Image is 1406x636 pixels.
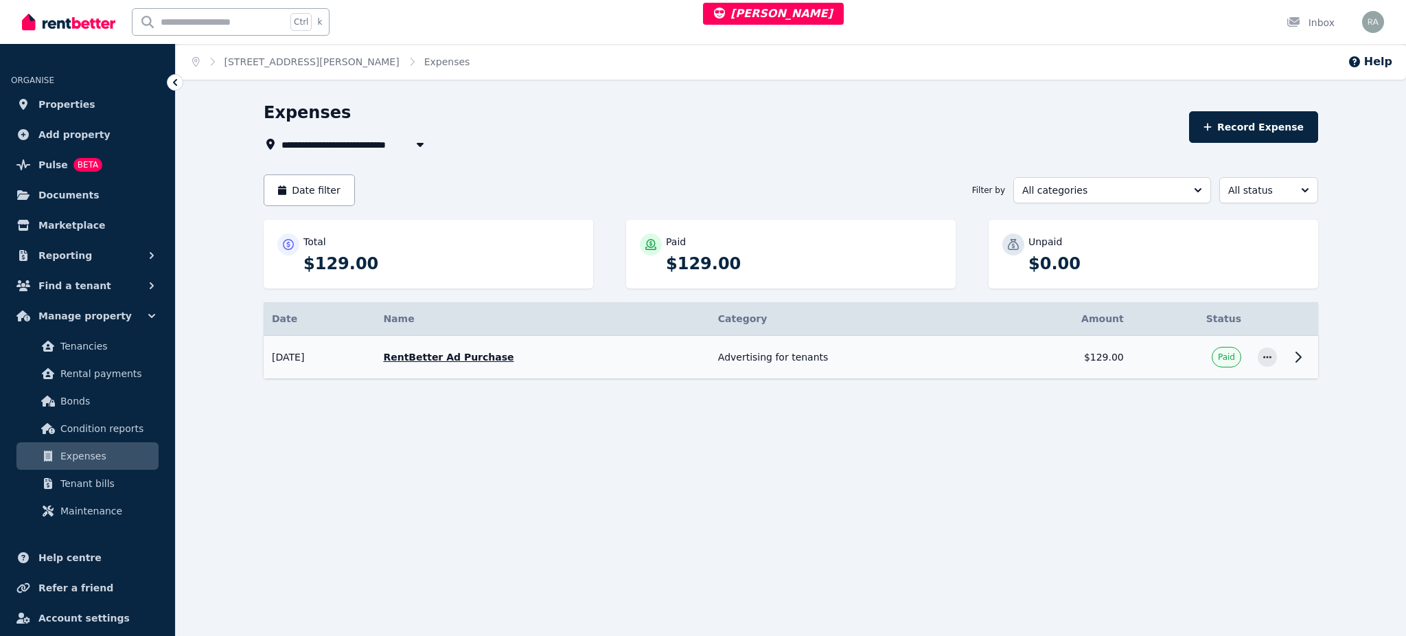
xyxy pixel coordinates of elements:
button: Record Expense [1189,111,1318,143]
img: Rochelle Alvarez [1362,11,1384,33]
a: Refer a friend [11,574,164,602]
a: Expenses [16,442,159,470]
span: Filter by [972,185,1005,196]
a: Help centre [11,544,164,571]
span: ORGANISE [11,76,54,85]
th: Date [264,302,375,336]
p: Total [303,235,326,249]
a: Tenant bills [16,470,159,497]
a: [STREET_ADDRESS][PERSON_NAME] [224,56,400,67]
span: Tenant bills [60,475,153,492]
h1: Expenses [264,102,351,124]
a: PulseBETA [11,151,164,179]
button: All status [1219,177,1318,203]
button: Date filter [264,174,355,206]
span: Help centre [38,549,102,566]
button: All categories [1013,177,1211,203]
span: All status [1228,183,1290,197]
span: Find a tenant [38,277,111,294]
span: Expenses [60,448,153,464]
th: Status [1132,302,1249,336]
a: Tenancies [16,332,159,360]
span: Documents [38,187,100,203]
p: RentBetter Ad Purchase [383,350,701,364]
span: BETA [73,158,102,172]
th: Category [710,302,998,336]
img: RentBetter [22,12,115,32]
span: [PERSON_NAME] [714,7,833,20]
button: Reporting [11,242,164,269]
span: Marketplace [38,217,105,234]
button: Find a tenant [11,272,164,299]
p: Paid [666,235,686,249]
a: Properties [11,91,164,118]
nav: Breadcrumb [176,44,486,80]
td: [DATE] [264,336,375,379]
a: Rental payments [16,360,159,387]
span: Ctrl [290,13,312,31]
a: Add property [11,121,164,148]
p: $129.00 [303,253,579,275]
span: Reporting [38,247,92,264]
a: Maintenance [16,497,159,525]
button: Help [1348,54,1392,70]
span: Bonds [60,393,153,409]
span: Add property [38,126,111,143]
th: Name [375,302,709,336]
a: Documents [11,181,164,209]
a: Condition reports [16,415,159,442]
a: Marketplace [11,212,164,239]
td: $129.00 [998,336,1132,379]
button: Manage property [11,302,164,330]
p: Unpaid [1028,235,1062,249]
span: k [317,16,322,27]
span: Pulse [38,157,68,173]
a: Account settings [11,604,164,632]
span: Refer a friend [38,580,113,596]
div: Inbox [1287,16,1335,30]
span: Account settings [38,610,130,626]
th: Amount [998,302,1132,336]
span: Condition reports [60,420,153,437]
span: Paid [1218,352,1235,363]
span: All categories [1022,183,1183,197]
span: Tenancies [60,338,153,354]
span: Maintenance [60,503,153,519]
a: Expenses [424,56,470,67]
span: Rental payments [60,365,153,382]
a: Bonds [16,387,159,415]
p: $0.00 [1028,253,1304,275]
span: Properties [38,96,95,113]
span: Manage property [38,308,132,324]
p: $129.00 [666,253,942,275]
td: Advertising for tenants [710,336,998,379]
